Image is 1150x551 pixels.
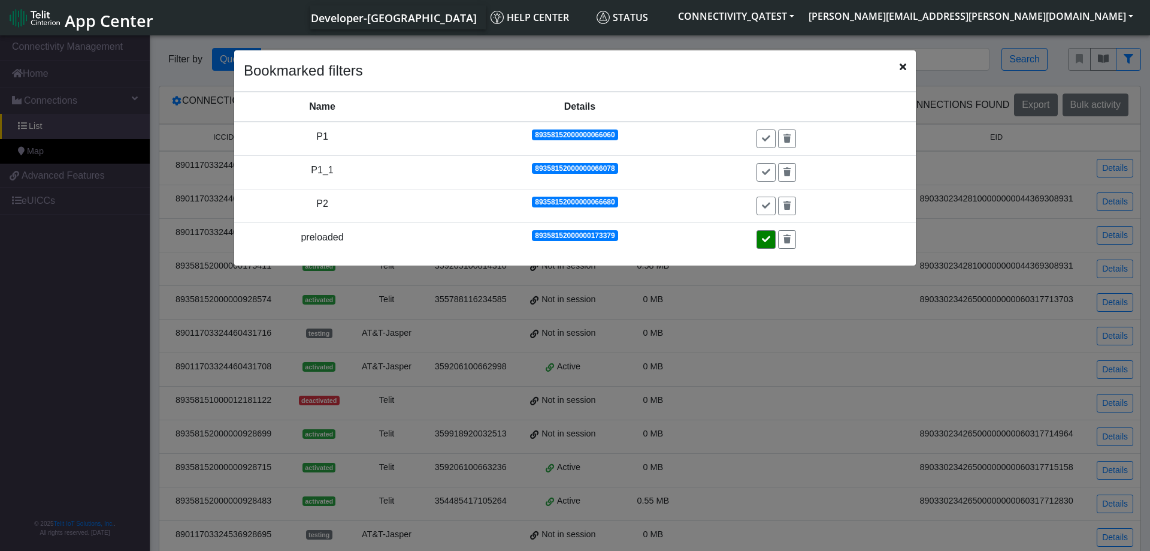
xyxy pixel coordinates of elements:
[234,122,410,156] td: P1
[234,156,410,189] td: P1_1
[234,189,410,223] td: P2
[309,101,335,112] span: Name
[311,11,477,25] span: Developer-[GEOGRAPHIC_DATA]
[491,11,569,24] span: Help center
[535,131,615,139] span: 89358152000000066060
[900,60,906,74] span: Close
[244,60,363,82] h4: Bookmarked filters
[310,5,476,29] a: Your current platform instance
[491,11,504,24] img: knowledge.svg
[801,5,1140,27] button: [PERSON_NAME][EMAIL_ADDRESS][PERSON_NAME][DOMAIN_NAME]
[234,223,410,257] td: preloaded
[65,10,153,32] span: App Center
[535,198,615,206] span: 89358152000000066680
[597,11,610,24] img: status.svg
[535,164,615,173] span: 89358152000000066078
[10,8,60,28] img: logo-telit-cinterion-gw-new.png
[535,231,615,240] span: 89358152000000173379
[671,5,801,27] button: CONNECTIVITY_QATEST
[597,11,648,24] span: Status
[564,101,595,112] span: Details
